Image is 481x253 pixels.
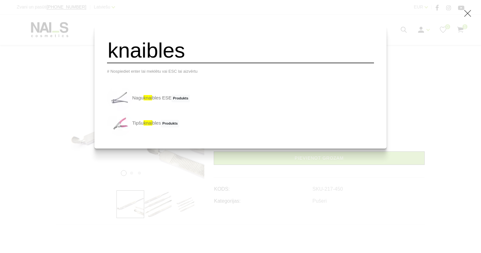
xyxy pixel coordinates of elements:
span: knai [144,95,152,100]
input: Meklēt produktus ... [107,38,374,63]
span: # Nospiediet enter lai meklētu vai ESC lai aizvērtu [107,69,198,74]
a: Naguknaibles ESEProdukts [107,86,190,111]
span: knai [144,120,152,126]
span: Produkts [172,95,190,102]
span: Produkts [161,120,179,127]
a: TipšuknaiblesProdukts [107,111,179,136]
